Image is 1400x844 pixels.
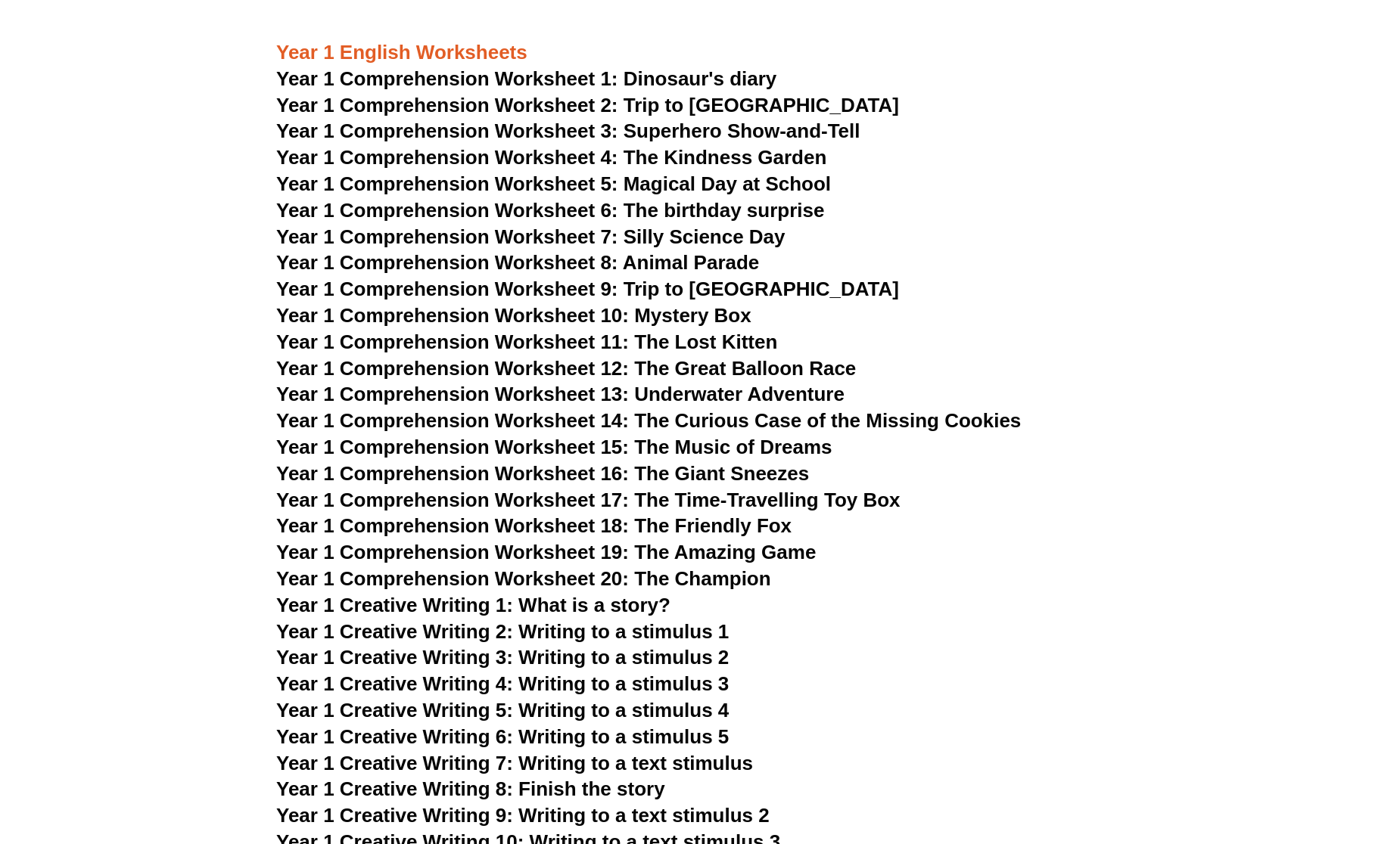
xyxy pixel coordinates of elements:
[276,330,777,353] a: Year 1 Comprehension Worksheet 11: The Lost Kitten
[276,567,771,590] a: Year 1 Comprehension Worksheet 20: The Champion
[276,409,1021,432] a: Year 1 Comprehension Worksheet 14: The Curious Case of the Missing Cookies
[276,67,776,90] a: Year 1 Comprehension Worksheet 1: Dinosaur's diary
[276,620,729,643] a: Year 1 Creative Writing 2: Writing to a stimulus 1
[276,594,670,616] a: Year 1 Creative Writing 1: What is a story?
[276,278,899,300] a: Year 1 Comprehension Worksheet 9: Trip to [GEOGRAPHIC_DATA]
[276,672,729,695] a: Year 1 Creative Writing 4: Writing to a stimulus 3
[276,699,729,721] a: Year 1 Creative Writing 5: Writing to a stimulus 4
[276,725,729,748] a: Year 1 Creative Writing 6: Writing to a stimulus 5
[276,94,899,116] a: Year 1 Comprehension Worksheet 2: Trip to [GEOGRAPHIC_DATA]
[276,804,770,827] a: Year 1 Creative Writing 9: Writing to a text stimulus 2
[276,172,831,195] a: Year 1 Comprehension Worksheet 5: Magical Day at School
[276,199,824,222] a: Year 1 Comprehension Worksheet 6: The birthday surprise
[276,357,856,380] a: Year 1 Comprehension Worksheet 12: The Great Balloon Race
[276,146,826,169] a: Year 1 Comprehension Worksheet 4: The Kindness Garden
[276,541,816,563] a: Year 1 Comprehension Worksheet 19: The Amazing Game
[276,304,751,327] a: Year 1 Comprehension Worksheet 10: Mystery Box
[276,489,901,511] a: Year 1 Comprehension Worksheet 17: The Time-Travelling Toy Box
[276,225,786,248] a: Year 1 Comprehension Worksheet 7: Silly Science Day
[276,462,809,485] a: Year 1 Comprehension Worksheet 16: The Giant Sneezes
[276,646,729,669] a: Year 1 Creative Writing 3: Writing to a stimulus 2
[276,514,792,537] a: Year 1 Comprehension Worksheet 18: The Friendly Fox
[276,777,665,800] a: Year 1 Creative Writing 8: Finish the story
[276,383,845,405] a: Year 1 Comprehension Worksheet 13: Underwater Adventure
[276,436,832,458] a: Year 1 Comprehension Worksheet 15: The Music of Dreams
[276,119,860,142] a: Year 1 Comprehension Worksheet 3: Superhero Show-and-Tell
[276,40,1124,66] h3: Year 1 English Worksheets
[276,251,759,274] a: Year 1 Comprehension Worksheet 8: Animal Parade
[276,752,753,774] a: Year 1 Creative Writing 7: Writing to a text stimulus
[1148,673,1400,844] iframe: Chat Widget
